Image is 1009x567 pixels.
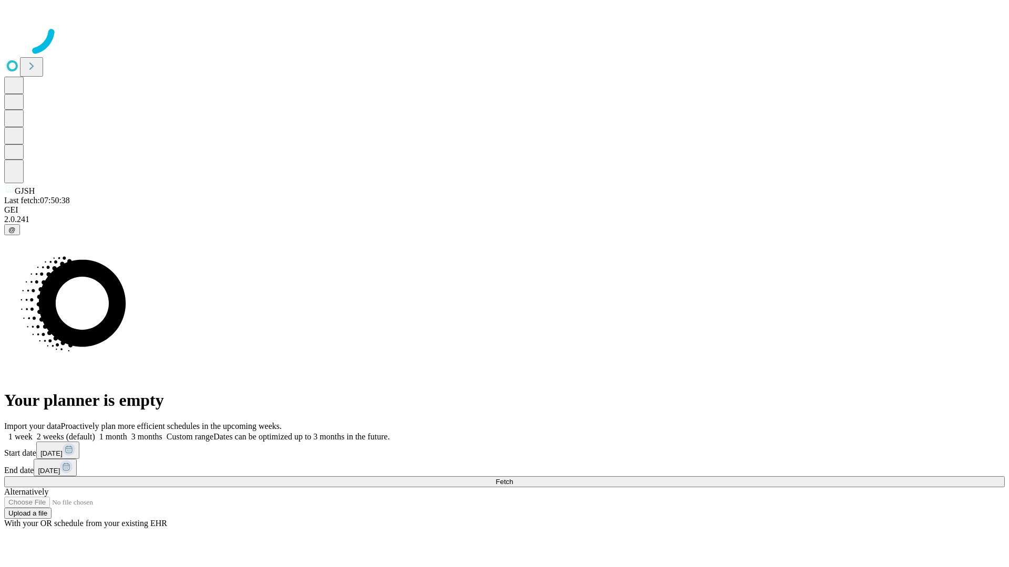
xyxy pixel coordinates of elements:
[8,226,16,234] span: @
[4,442,1005,459] div: Start date
[37,432,95,441] span: 2 weeks (default)
[167,432,213,441] span: Custom range
[34,459,77,476] button: [DATE]
[213,432,389,441] span: Dates can be optimized up to 3 months in the future.
[4,196,70,205] span: Last fetch: 07:50:38
[15,186,35,195] span: GJSH
[4,422,61,430] span: Import your data
[36,442,79,459] button: [DATE]
[4,459,1005,476] div: End date
[99,432,127,441] span: 1 month
[4,487,48,496] span: Alternatively
[496,478,513,486] span: Fetch
[8,432,33,441] span: 1 week
[4,391,1005,410] h1: Your planner is empty
[38,467,60,475] span: [DATE]
[4,205,1005,215] div: GEI
[4,508,52,519] button: Upload a file
[40,449,63,457] span: [DATE]
[131,432,162,441] span: 3 months
[61,422,282,430] span: Proactively plan more efficient schedules in the upcoming weeks.
[4,519,167,528] span: With your OR schedule from your existing EHR
[4,224,20,235] button: @
[4,215,1005,224] div: 2.0.241
[4,476,1005,487] button: Fetch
